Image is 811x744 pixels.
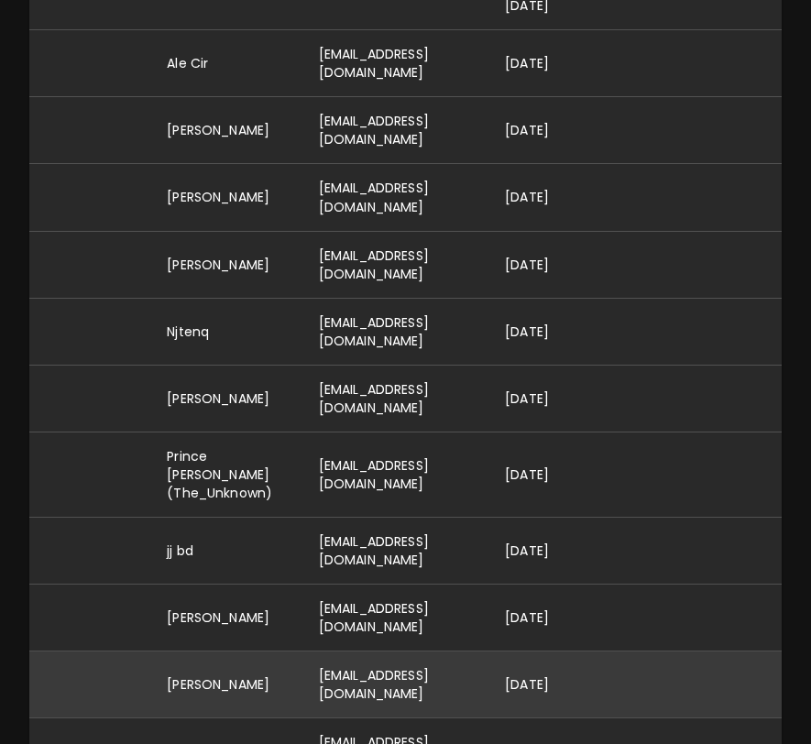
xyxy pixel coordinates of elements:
[152,584,303,651] td: [PERSON_NAME]
[152,365,303,432] td: [PERSON_NAME]
[304,231,490,298] td: [EMAIL_ADDRESS][DOMAIN_NAME]
[304,164,490,231] td: [EMAIL_ADDRESS][DOMAIN_NAME]
[490,584,576,651] td: [DATE]
[304,651,490,717] td: [EMAIL_ADDRESS][DOMAIN_NAME]
[152,298,303,365] td: Njtenq
[490,298,576,365] td: [DATE]
[152,164,303,231] td: [PERSON_NAME]
[490,432,576,517] td: [DATE]
[152,30,303,97] td: Ale Cir
[304,432,490,517] td: [EMAIL_ADDRESS][DOMAIN_NAME]
[152,432,303,517] td: Prince [PERSON_NAME] (The_Unknown)
[490,97,576,164] td: [DATE]
[304,97,490,164] td: [EMAIL_ADDRESS][DOMAIN_NAME]
[490,231,576,298] td: [DATE]
[304,517,490,584] td: [EMAIL_ADDRESS][DOMAIN_NAME]
[304,365,490,432] td: [EMAIL_ADDRESS][DOMAIN_NAME]
[152,651,303,717] td: [PERSON_NAME]
[304,584,490,651] td: [EMAIL_ADDRESS][DOMAIN_NAME]
[490,517,576,584] td: [DATE]
[490,30,576,97] td: [DATE]
[152,97,303,164] td: [PERSON_NAME]
[490,651,576,717] td: [DATE]
[152,231,303,298] td: [PERSON_NAME]
[152,517,303,584] td: jj bd
[304,298,490,365] td: [EMAIL_ADDRESS][DOMAIN_NAME]
[304,30,490,97] td: [EMAIL_ADDRESS][DOMAIN_NAME]
[490,365,576,432] td: [DATE]
[490,164,576,231] td: [DATE]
